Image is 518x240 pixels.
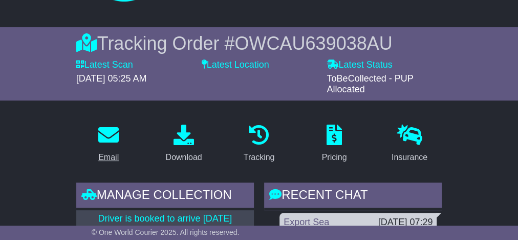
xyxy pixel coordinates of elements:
[315,121,354,167] a: Pricing
[82,213,248,235] p: Driver is booked to arrive [DATE] between 09:00 to 17:00
[76,183,254,210] div: Manage collection
[327,59,392,71] label: Latest Status
[244,151,275,164] div: Tracking
[159,121,209,167] a: Download
[76,59,133,71] label: Latest Scan
[264,183,442,210] div: RECENT CHAT
[92,121,125,167] a: Email
[234,33,392,54] span: OWCAU639038AU
[98,151,119,164] div: Email
[392,151,427,164] div: Insurance
[385,121,434,167] a: Insurance
[76,73,147,84] span: [DATE] 05:25 AM
[284,217,329,227] a: Export Sea
[76,32,442,54] div: Tracking Order #
[322,151,347,164] div: Pricing
[327,73,413,95] span: ToBeCollected - PUP Allocated
[202,59,269,71] label: Latest Location
[92,228,240,236] span: © One World Courier 2025. All rights reserved.
[237,121,282,167] a: Tracking
[166,151,202,164] div: Download
[378,217,433,228] div: [DATE] 07:29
